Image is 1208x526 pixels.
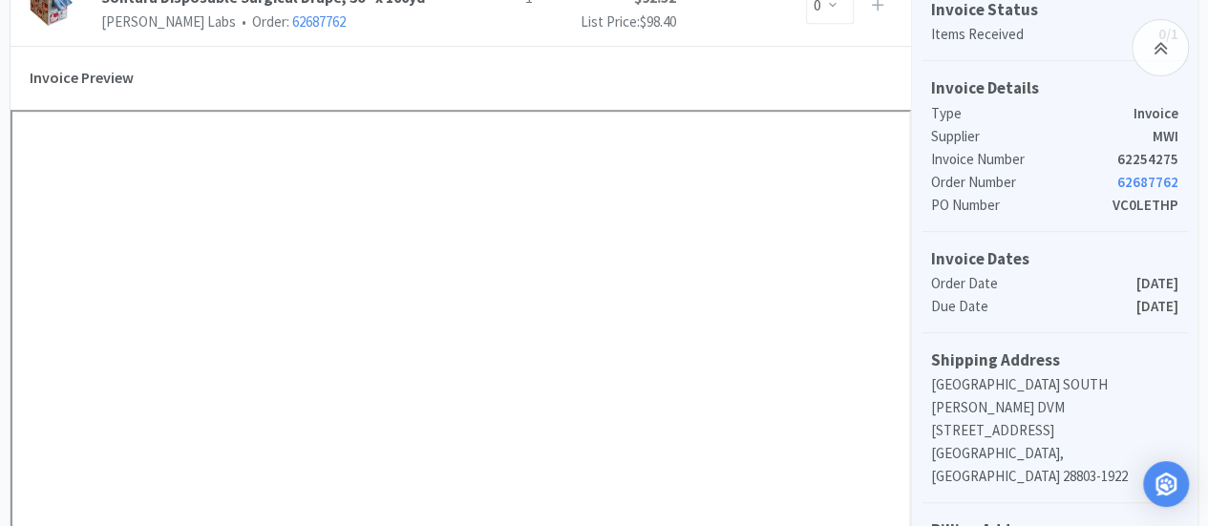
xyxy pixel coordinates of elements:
a: 62687762 [1117,173,1178,191]
p: 62254275 [1117,148,1178,171]
p: Due Date [931,295,1136,318]
h5: Invoice Preview [30,56,134,100]
p: [DATE] [1136,295,1178,318]
span: • [239,12,249,31]
h5: Invoice Dates [931,246,1178,272]
p: [GEOGRAPHIC_DATA] SOUTH [PERSON_NAME] DVM [931,373,1178,419]
span: $98.40 [640,12,676,31]
p: Items Received [931,23,1158,46]
p: PO Number [931,194,1113,217]
span: [PERSON_NAME] Labs [101,12,236,31]
p: [DATE] [1136,272,1178,295]
p: Order Number [931,171,1117,194]
span: Order: [236,12,346,31]
p: Invoice [1134,102,1178,125]
h5: Shipping Address [931,347,1178,373]
p: [STREET_ADDRESS] [931,419,1178,442]
p: VC0LETHP [1113,194,1178,217]
div: Open Intercom Messenger [1143,461,1189,507]
p: Supplier [931,125,1153,148]
a: 62687762 [292,12,346,31]
p: Invoice Number [931,148,1117,171]
p: Type [931,102,1134,125]
p: Order Date [931,272,1136,295]
h5: Invoice Details [931,75,1178,101]
p: MWI [1153,125,1178,148]
p: [GEOGRAPHIC_DATA], [GEOGRAPHIC_DATA] 28803-1922 [931,442,1178,488]
p: List Price: [533,11,676,33]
